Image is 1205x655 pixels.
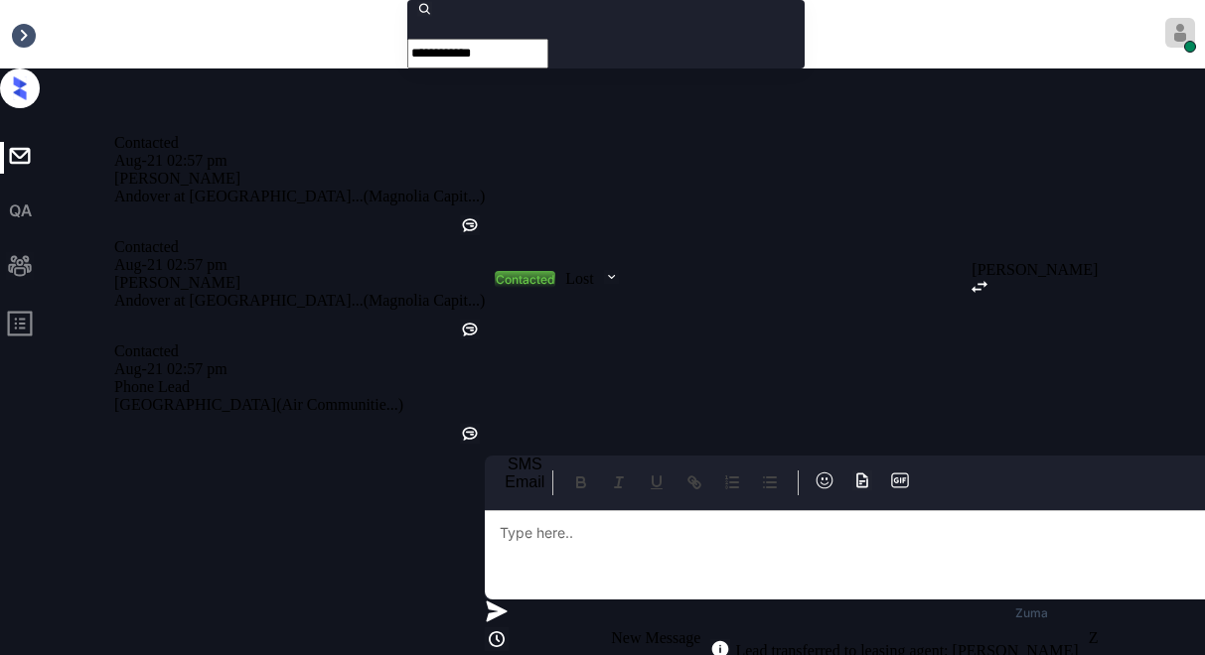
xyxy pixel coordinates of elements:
span: profile [6,310,34,344]
div: SMS [505,456,544,473]
img: avatar [1165,18,1195,48]
div: Phone Lead [114,378,485,396]
div: Kelsey was silent [460,320,480,342]
div: [GEOGRAPHIC_DATA] (Air Communitie...) [114,396,485,414]
div: Andover at [GEOGRAPHIC_DATA]... (Magnolia Capit...) [114,292,485,310]
div: [PERSON_NAME] [114,274,485,292]
img: icon-zuma [815,470,834,490]
img: icon-zuma [852,470,872,490]
div: Contacted [114,238,485,256]
div: Aug-21 02:57 pm [114,152,485,170]
div: Aug-21 02:57 pm [114,256,485,274]
div: Contacted [114,134,485,152]
div: Aug-21 02:57 pm [114,360,485,378]
div: Email [505,473,544,491]
div: [PERSON_NAME] [972,261,1098,279]
div: Inbox [10,26,47,44]
img: icon-zuma [485,599,509,623]
div: Contacted [496,272,554,287]
div: Kelsey was silent [460,424,480,447]
img: icon-zuma [890,470,910,490]
img: icon-zuma [485,627,509,651]
div: Lost [565,270,593,288]
img: Kelsey was silent [460,215,480,235]
img: Kelsey was silent [460,320,480,339]
img: Kelsey was silent [460,424,480,444]
div: [PERSON_NAME] [114,170,485,188]
img: icon-zuma [604,268,619,286]
div: Kelsey was silent [460,215,480,238]
img: icon-zuma [972,281,987,293]
div: Andover at [GEOGRAPHIC_DATA]... (Magnolia Capit...) [114,188,485,205]
div: Contacted [114,342,485,360]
